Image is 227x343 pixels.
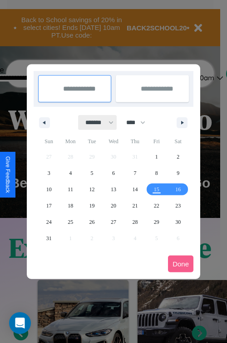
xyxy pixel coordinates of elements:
[168,256,193,272] button: Done
[168,165,189,181] button: 9
[111,198,116,214] span: 20
[103,198,124,214] button: 20
[175,198,181,214] span: 23
[69,165,72,181] span: 4
[168,214,189,230] button: 30
[124,214,146,230] button: 28
[168,181,189,198] button: 16
[132,214,138,230] span: 28
[68,181,73,198] span: 11
[38,214,59,230] button: 24
[38,198,59,214] button: 17
[103,165,124,181] button: 6
[9,312,31,334] div: Open Intercom Messenger
[146,149,167,165] button: 1
[155,149,158,165] span: 1
[154,198,159,214] span: 22
[81,198,103,214] button: 19
[111,214,116,230] span: 27
[124,165,146,181] button: 7
[132,198,138,214] span: 21
[89,198,95,214] span: 19
[68,198,73,214] span: 18
[175,181,181,198] span: 16
[59,198,81,214] button: 18
[177,149,179,165] span: 2
[59,214,81,230] button: 25
[38,134,59,149] span: Sun
[146,214,167,230] button: 29
[38,165,59,181] button: 3
[81,181,103,198] button: 12
[168,198,189,214] button: 23
[81,165,103,181] button: 5
[175,214,181,230] span: 30
[46,181,52,198] span: 10
[146,181,167,198] button: 15
[59,165,81,181] button: 4
[155,165,158,181] span: 8
[177,165,179,181] span: 9
[154,181,159,198] span: 15
[103,134,124,149] span: Wed
[46,214,52,230] span: 24
[111,181,116,198] span: 13
[124,198,146,214] button: 21
[146,165,167,181] button: 8
[154,214,159,230] span: 29
[68,214,73,230] span: 25
[59,181,81,198] button: 11
[38,181,59,198] button: 10
[133,165,136,181] span: 7
[103,181,124,198] button: 13
[89,181,95,198] span: 12
[132,181,138,198] span: 14
[124,134,146,149] span: Thu
[146,198,167,214] button: 22
[59,134,81,149] span: Mon
[38,230,59,246] button: 31
[146,134,167,149] span: Fri
[89,214,95,230] span: 26
[103,214,124,230] button: 27
[46,230,52,246] span: 31
[5,156,11,193] div: Give Feedback
[81,134,103,149] span: Tue
[91,165,94,181] span: 5
[46,198,52,214] span: 17
[168,134,189,149] span: Sat
[112,165,115,181] span: 6
[124,181,146,198] button: 14
[48,165,50,181] span: 3
[81,214,103,230] button: 26
[168,149,189,165] button: 2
